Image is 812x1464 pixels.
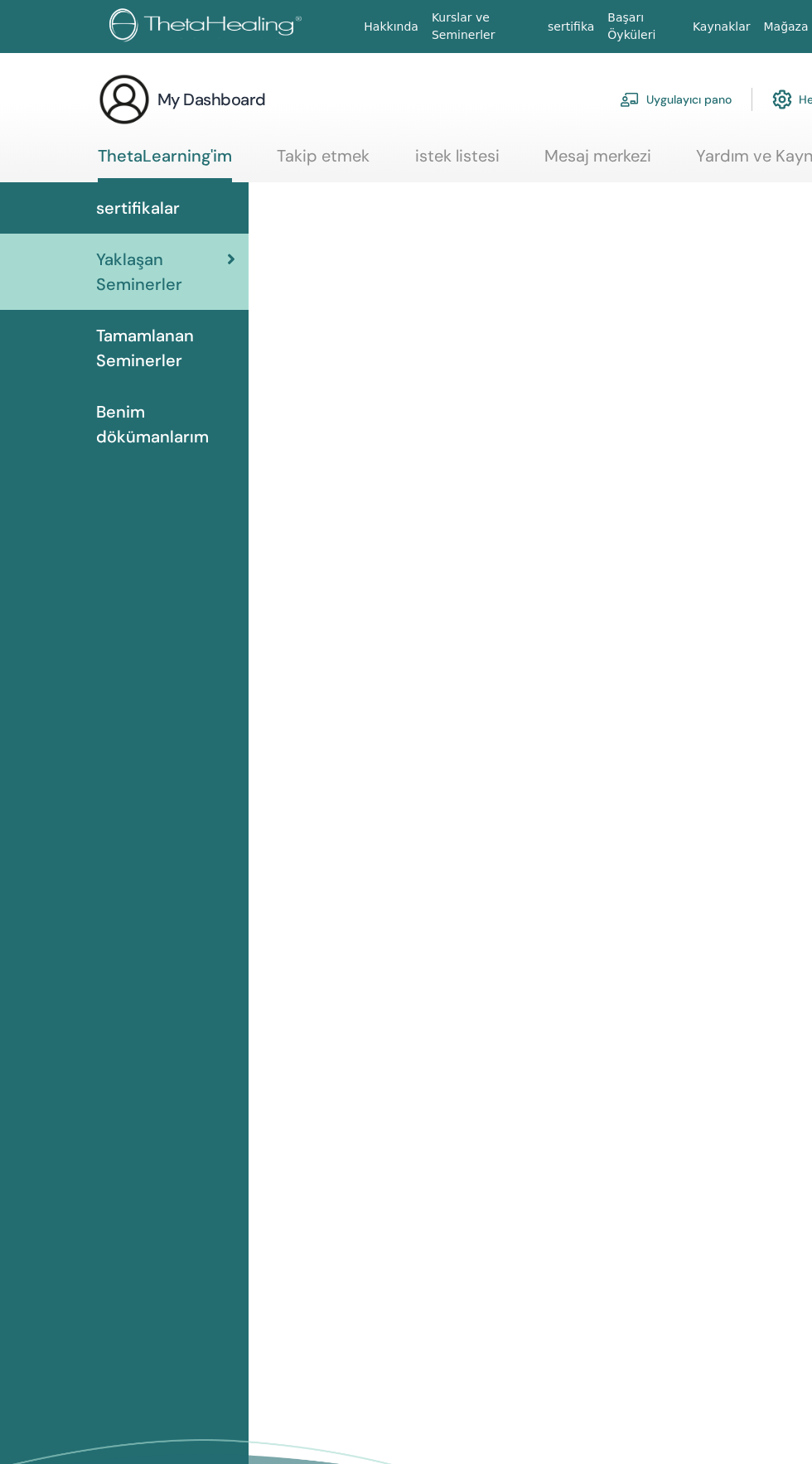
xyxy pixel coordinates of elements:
[157,88,266,111] h3: My Dashboard
[98,73,151,126] img: generic-user-icon.jpg
[601,2,686,51] a: Başarı Öyküleri
[96,247,227,297] span: Yaklaşan Seminerler
[686,12,757,42] a: Kaynaklar
[109,8,307,46] img: logo.png
[772,85,792,114] img: cog.svg
[544,146,651,178] a: Mesaj merkezi
[425,2,541,51] a: Kurslar ve Seminerler
[96,399,235,449] span: Benim dökümanlarım
[277,146,370,178] a: Takip etmek
[541,12,601,42] a: sertifika
[415,146,500,178] a: istek listesi
[357,12,425,42] a: Hakkında
[620,81,732,118] a: Uygulayıcı pano
[96,323,235,373] span: Tamamlanan Seminerler
[620,92,640,107] img: chalkboard-teacher.svg
[98,146,232,182] a: ThetaLearning'im
[96,196,180,220] span: sertifikalar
